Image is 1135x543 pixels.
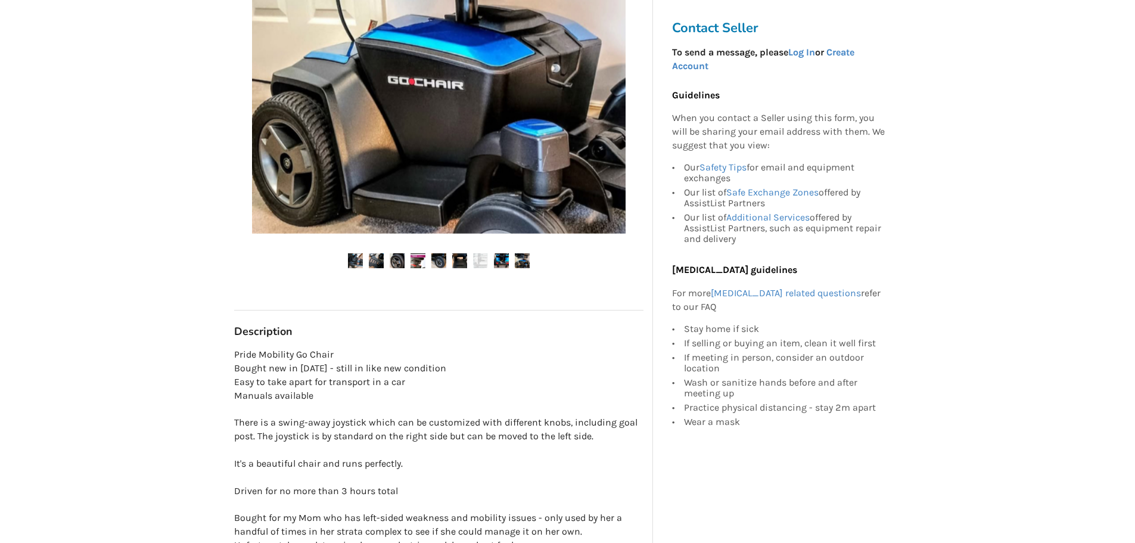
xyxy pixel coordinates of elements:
[672,20,891,36] h3: Contact Seller
[684,324,885,336] div: Stay home if sick
[684,350,885,376] div: If meeting in person, consider an outdoor location
[684,162,885,185] div: Our for email and equipment exchanges
[684,210,885,244] div: Our list of offered by AssistList Partners, such as equipment repair and delivery
[494,253,509,268] img: pride mobility go chair -wheelchair-mobility-chilliwack-assistlist-listing
[431,253,446,268] img: pride mobility go chair -wheelchair-mobility-chilliwack-assistlist-listing
[473,253,488,268] img: pride mobility go chair -wheelchair-mobility-chilliwack-assistlist-listing
[672,112,885,153] p: When you contact a Seller using this form, you will be sharing your email address with them. We s...
[699,162,747,173] a: Safety Tips
[711,287,861,299] a: [MEDICAL_DATA] related questions
[515,253,530,268] img: pride mobility go chair -wheelchair-mobility-chilliwack-assistlist-listing
[234,325,643,339] h3: Description
[726,187,819,198] a: Safe Exchange Zones
[390,253,405,268] img: pride mobility go chair -wheelchair-mobility-chilliwack-assistlist-listing
[348,253,363,268] img: pride mobility go chair -wheelchair-mobility-chilliwack-assistlist-listing
[684,415,885,427] div: Wear a mask
[684,376,885,401] div: Wash or sanitize hands before and after meeting up
[672,46,854,72] strong: To send a message, please or
[369,253,384,268] img: pride mobility go chair -wheelchair-mobility-chilliwack-assistlist-listing
[684,185,885,210] div: Our list of offered by AssistList Partners
[726,212,810,223] a: Additional Services
[788,46,815,58] a: Log In
[411,253,425,268] img: pride mobility go chair -wheelchair-mobility-chilliwack-assistlist-listing
[684,401,885,415] div: Practice physical distancing - stay 2m apart
[672,287,885,314] p: For more refer to our FAQ
[452,253,467,268] img: pride mobility go chair -wheelchair-mobility-chilliwack-assistlist-listing
[672,264,797,275] b: [MEDICAL_DATA] guidelines
[684,336,885,350] div: If selling or buying an item, clean it well first
[672,89,720,101] b: Guidelines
